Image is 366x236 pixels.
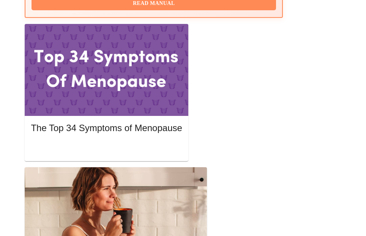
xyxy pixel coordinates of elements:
button: Read More [31,141,182,154]
a: Read More [31,144,184,150]
span: Read More [38,143,174,152]
h5: The Top 34 Symptoms of Menopause [31,122,182,134]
